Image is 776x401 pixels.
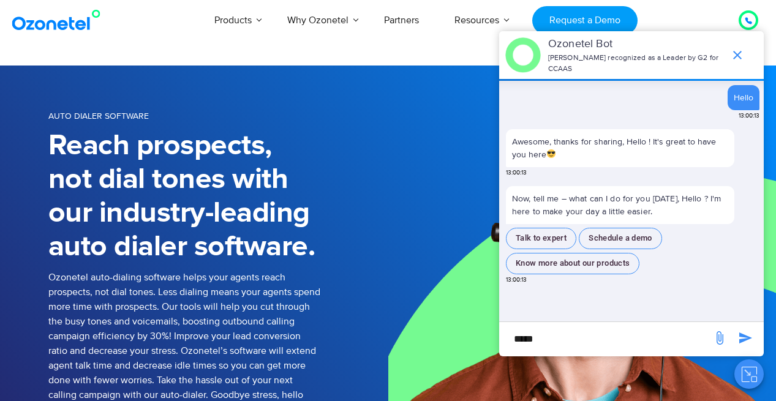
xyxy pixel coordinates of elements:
button: Talk to expert [506,228,576,249]
p: [PERSON_NAME] recognized as a Leader by G2 for CCAAS [548,53,724,75]
h1: Reach prospects, not dial tones with our industry-leading auto dialer software. [48,129,320,264]
img: header [505,37,541,73]
a: Request a Demo [532,6,637,35]
button: Schedule a demo [579,228,662,249]
p: Ozonetel Bot [548,36,724,53]
img: 😎 [547,149,556,158]
span: Auto Dialer Software [48,111,149,121]
p: Now, tell me – what can I do for you [DATE], Hello ? I'm here to make your day a little easier. [506,186,734,224]
p: Awesome, thanks for sharing, Hello ! It's great to have you here [512,135,728,161]
button: Close chat [734,359,764,389]
span: 13:00:13 [506,168,527,178]
span: end chat or minimize [725,43,750,67]
span: 13:00:13 [739,111,759,121]
span: send message [733,326,758,350]
div: new-msg-input [505,328,706,350]
span: send message [707,326,732,350]
button: Know more about our products [506,253,639,274]
span: 13:00:13 [506,275,527,285]
div: Hello [734,91,753,104]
